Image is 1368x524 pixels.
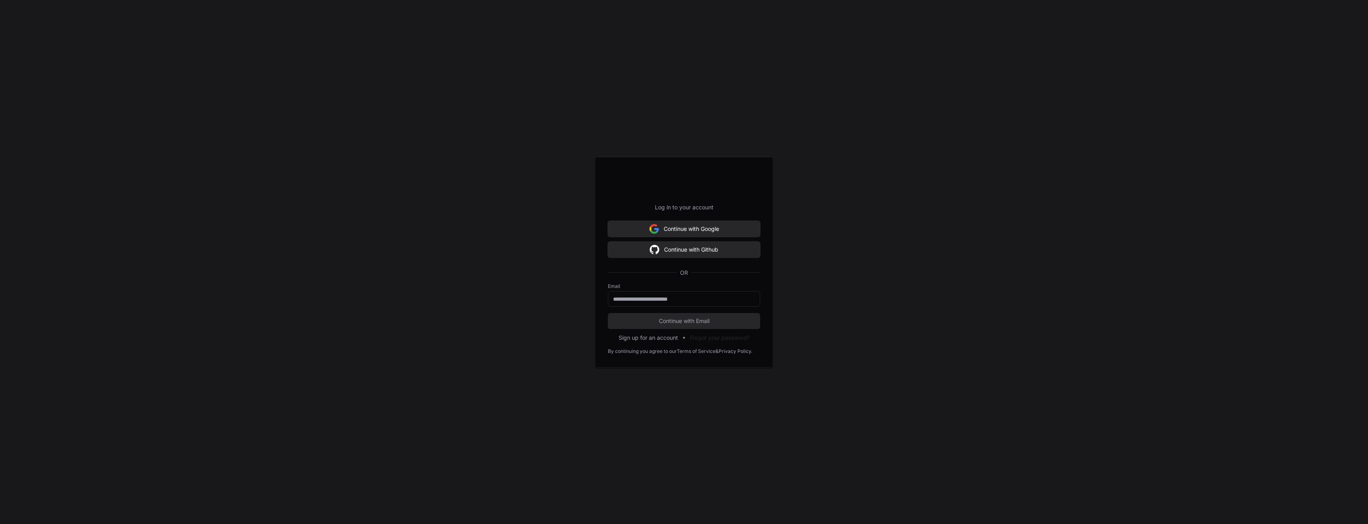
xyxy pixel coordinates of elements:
[715,348,719,355] div: &
[608,348,677,355] div: By continuing you agree to our
[608,242,760,258] button: Continue with Github
[608,313,760,329] button: Continue with Email
[608,203,760,211] p: Log in to your account
[608,221,760,237] button: Continue with Google
[608,317,760,325] span: Continue with Email
[619,334,678,342] button: Sign up for an account
[690,334,750,342] button: Forgot your password?
[677,348,715,355] a: Terms of Service
[677,269,691,277] span: OR
[650,242,659,258] img: Sign in with google
[608,283,760,290] label: Email
[649,221,659,237] img: Sign in with google
[719,348,752,355] a: Privacy Policy.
